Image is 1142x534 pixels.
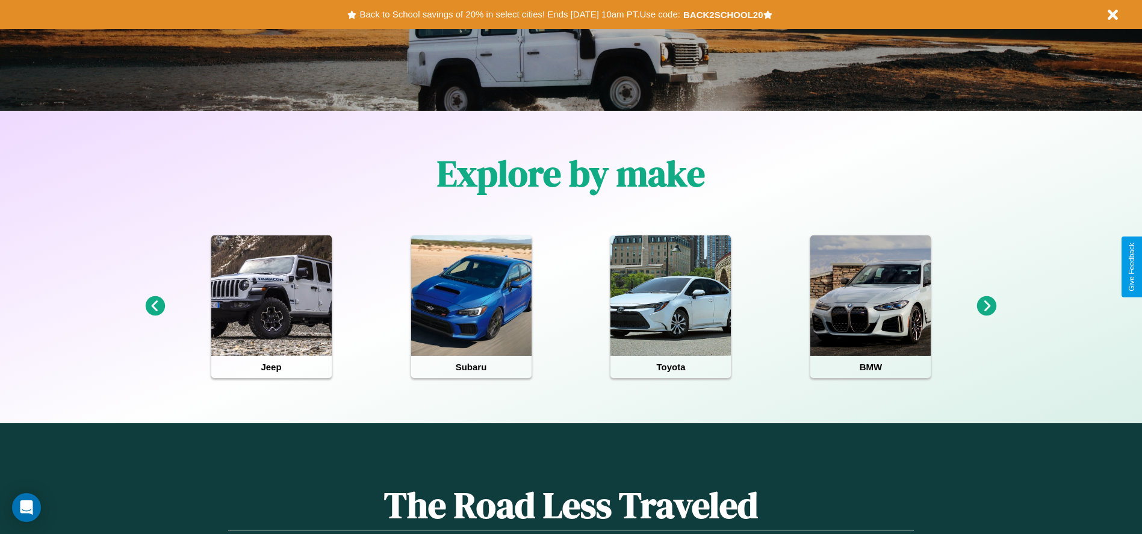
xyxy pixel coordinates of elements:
h1: Explore by make [437,149,705,198]
b: BACK2SCHOOL20 [683,10,763,20]
h4: BMW [810,356,931,378]
div: Open Intercom Messenger [12,493,41,522]
button: Back to School savings of 20% in select cities! Ends [DATE] 10am PT.Use code: [356,6,683,23]
h4: Subaru [411,356,532,378]
div: Give Feedback [1128,243,1136,291]
h4: Toyota [610,356,731,378]
h1: The Road Less Traveled [228,480,913,530]
h4: Jeep [211,356,332,378]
